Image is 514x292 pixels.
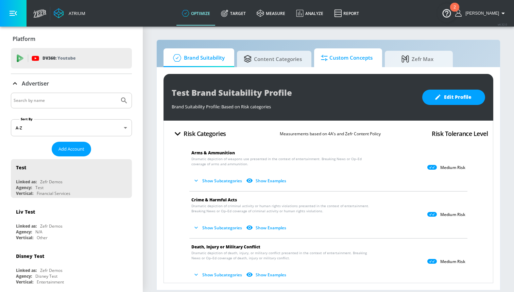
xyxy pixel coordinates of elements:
div: Zefr Demos [40,223,63,229]
div: A-Z [11,119,132,136]
div: Linked as: [16,267,37,273]
a: Target [216,1,251,26]
span: Content Categories [244,51,302,67]
button: Show Subcategories [191,269,245,280]
div: Platform [11,29,132,48]
div: Liv TestLinked as:Zefr DemosAgency:N/AVertical:Other [11,203,132,242]
input: Search by name [14,96,117,105]
div: Agency: [16,185,32,190]
button: Edit Profile [422,90,485,105]
button: Show Examples [245,269,289,280]
span: Add Account [58,145,84,153]
div: 2 [453,7,456,16]
p: Youtube [57,55,75,62]
p: Medium Risk [440,212,465,217]
div: Zefr Demos [40,179,63,185]
label: Sort By [19,117,34,121]
p: Measurements based on 4A’s and Zefr Content Policy [280,130,381,137]
div: DV360: Youtube [11,48,132,68]
span: Dramatic depiction of criminal activity or human rights violations presented in the context of en... [191,203,376,214]
p: Medium Risk [440,259,465,264]
button: Show Examples [245,222,289,233]
div: Advertiser [11,74,132,93]
button: Show Subcategories [191,175,245,186]
button: Show Subcategories [191,222,245,233]
span: Dramatic depiction of death, injury, or military conflict presented in the context of entertainme... [191,250,376,261]
a: Analyze [291,1,329,26]
div: Disney TestLinked as:Zefr DemosAgency:Disney TestVertical:Entertainment [11,248,132,287]
div: Test [35,185,44,190]
div: Brand Suitability Profile: Based on Risk categories [172,100,415,110]
p: DV360: [42,55,75,62]
div: Linked as: [16,223,37,229]
a: Atrium [54,8,85,18]
div: Other [37,235,48,241]
div: Financial Services [37,190,70,196]
p: Platform [13,35,35,43]
div: N/A [35,229,42,235]
span: login as: jorge.cabral@zefr.com [463,11,499,16]
div: Entertainment [37,279,64,285]
div: Vertical: [16,190,33,196]
span: Death, Injury or Military Conflict [191,244,260,250]
div: Test [16,164,26,171]
span: Custom Concepts [321,50,373,66]
div: Disney Test [16,253,44,259]
a: Report [329,1,364,26]
div: Atrium [66,10,85,16]
button: Risk Categories [169,126,229,142]
div: Agency: [16,273,32,279]
a: optimize [176,1,216,26]
p: Advertiser [22,80,49,87]
a: measure [251,1,291,26]
div: Zefr Demos [40,267,63,273]
span: Brand Suitability [170,50,225,66]
div: TestLinked as:Zefr DemosAgency:TestVertical:Financial Services [11,159,132,198]
h4: Risk Categories [184,129,226,138]
p: Medium Risk [440,165,465,170]
span: Edit Profile [436,93,472,102]
span: Crime & Harmful Acts [191,197,237,203]
button: Add Account [52,142,91,156]
div: Liv Test [16,209,35,215]
div: Disney Test [35,273,57,279]
span: Zefr Max [392,51,443,67]
div: Vertical: [16,279,33,285]
button: Open Resource Center, 2 new notifications [437,3,456,22]
button: [PERSON_NAME] [455,9,507,17]
span: Dramatic depiction of weapons use presented in the context of entertainment. Breaking News or Op–... [191,156,376,167]
div: Linked as: [16,179,37,185]
h4: Risk Tolerance Level [432,129,488,138]
span: v 4.32.0 [498,22,507,26]
button: Show Examples [245,175,289,186]
div: Agency: [16,229,32,235]
span: Arms & Ammunition [191,150,235,156]
div: Vertical: [16,235,33,241]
